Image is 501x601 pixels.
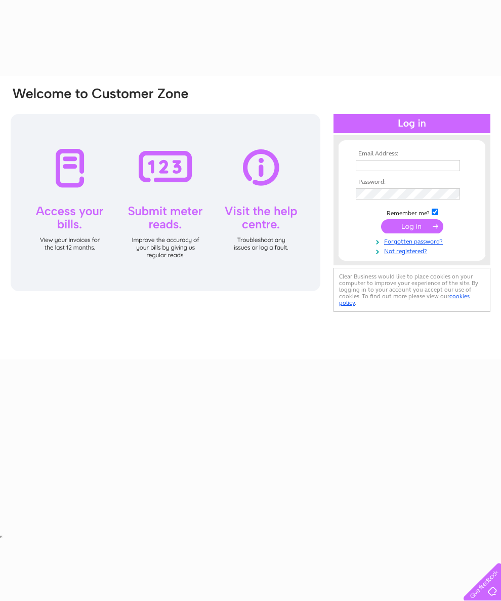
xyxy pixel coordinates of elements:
[333,268,490,312] div: Clear Business would like to place cookies on your computer to improve your experience of the sit...
[381,219,443,233] input: Submit
[353,207,471,217] td: Remember me?
[353,150,471,157] th: Email Address:
[353,179,471,186] th: Password:
[356,236,471,246] a: Forgotten password?
[339,293,470,306] a: cookies policy
[356,246,471,255] a: Not registered?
